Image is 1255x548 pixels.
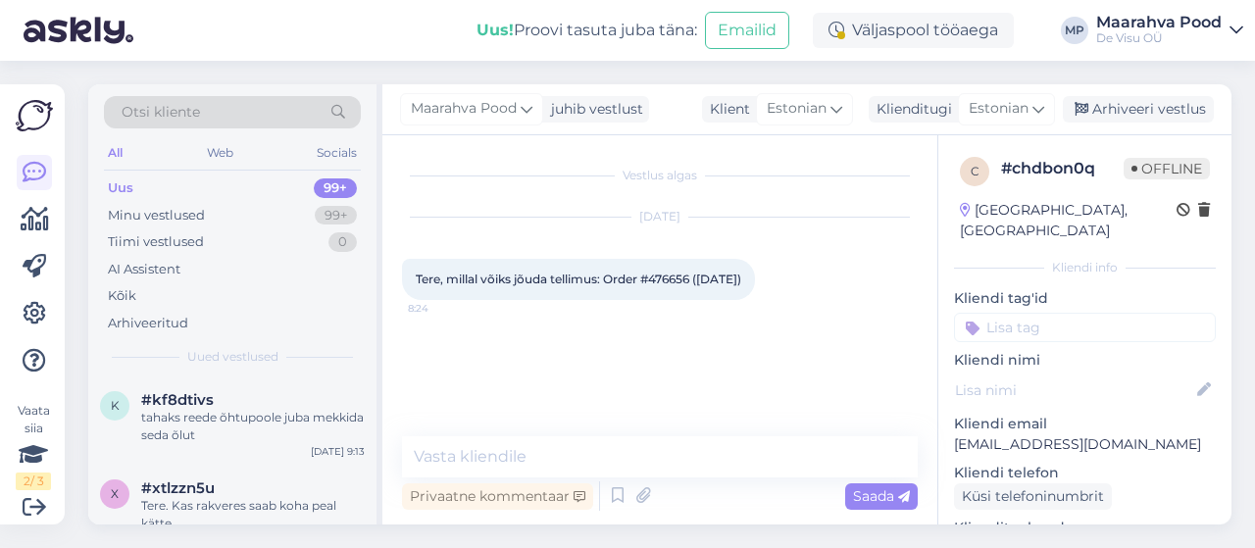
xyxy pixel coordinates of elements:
span: Saada [853,487,910,505]
input: Lisa nimi [955,379,1193,401]
div: Klienditugi [869,99,952,120]
div: 99+ [314,178,357,198]
p: Klienditeekond [954,518,1216,538]
div: Arhiveeritud [108,314,188,333]
div: MP [1061,17,1088,44]
b: Uus! [477,21,514,39]
div: Tiimi vestlused [108,232,204,252]
p: [EMAIL_ADDRESS][DOMAIN_NAME] [954,434,1216,455]
span: Otsi kliente [122,102,200,123]
div: All [104,140,126,166]
div: 99+ [315,206,357,225]
div: Privaatne kommentaar [402,483,593,510]
div: Tere. Kas rakveres saab koha peal kätte [141,497,365,532]
p: Kliendi telefon [954,463,1216,483]
span: Estonian [969,98,1029,120]
a: Maarahva PoodDe Visu OÜ [1096,15,1243,46]
span: Uued vestlused [187,348,278,366]
div: Vaata siia [16,402,51,490]
div: # chdbon0q [1001,157,1124,180]
span: c [971,164,979,178]
div: Minu vestlused [108,206,205,225]
div: Maarahva Pood [1096,15,1222,30]
span: Estonian [767,98,827,120]
div: De Visu OÜ [1096,30,1222,46]
span: Maarahva Pood [411,98,517,120]
div: 0 [328,232,357,252]
div: Klient [702,99,750,120]
div: [DATE] [402,208,918,225]
div: Kliendi info [954,259,1216,276]
div: Arhiveeri vestlus [1063,96,1214,123]
span: #xtlzzn5u [141,479,215,497]
button: Emailid [705,12,789,49]
span: k [111,398,120,413]
div: Väljaspool tööaega [813,13,1014,48]
span: Tere, millal võiks jõuda tellimus: Order #476656 ([DATE]) [416,272,741,286]
div: Küsi telefoninumbrit [954,483,1112,510]
div: [DATE] 9:13 [311,444,365,459]
div: AI Assistent [108,260,180,279]
div: 2 / 3 [16,473,51,490]
span: 8:24 [408,301,481,316]
div: Vestlus algas [402,167,918,184]
p: Kliendi nimi [954,350,1216,371]
div: juhib vestlust [543,99,643,120]
input: Lisa tag [954,313,1216,342]
p: Kliendi email [954,414,1216,434]
div: [GEOGRAPHIC_DATA], [GEOGRAPHIC_DATA] [960,200,1177,241]
div: Socials [313,140,361,166]
div: tahaks reede õhtupoole juba mekkida seda õlut [141,409,365,444]
p: Kliendi tag'id [954,288,1216,309]
div: Web [203,140,237,166]
div: Proovi tasuta juba täna: [477,19,697,42]
span: #kf8dtivs [141,391,214,409]
div: Uus [108,178,133,198]
img: Askly Logo [16,100,53,131]
span: Offline [1124,158,1210,179]
div: Kõik [108,286,136,306]
span: x [111,486,119,501]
